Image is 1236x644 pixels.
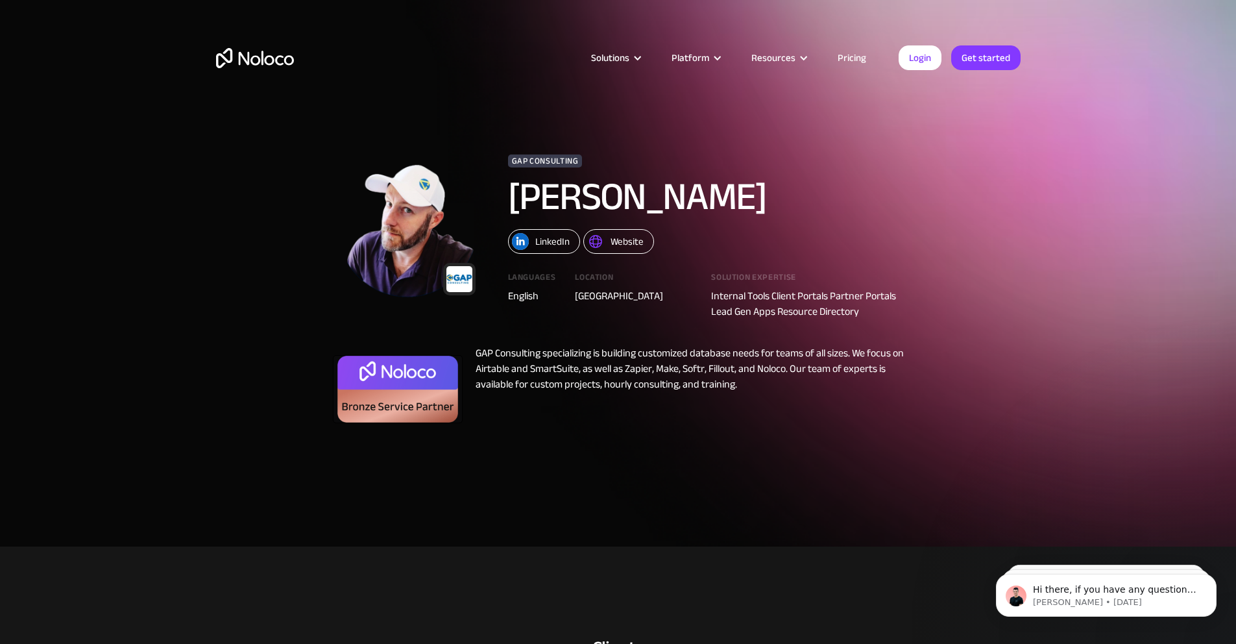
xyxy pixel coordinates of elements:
[583,229,654,254] a: Website
[535,233,570,250] div: LinkedIn
[463,345,904,430] div: GAP Consulting specializing is building customized database needs for teams of all sizes. We focu...
[899,45,941,70] a: Login
[216,48,294,68] a: home
[735,49,821,66] div: Resources
[751,49,795,66] div: Resources
[508,177,865,216] h1: [PERSON_NAME]
[672,49,709,66] div: Platform
[575,288,692,304] div: [GEOGRAPHIC_DATA]
[976,547,1236,638] iframe: Intercom notifications message
[611,233,644,250] div: Website
[508,288,556,304] div: English
[591,49,629,66] div: Solutions
[508,229,580,254] a: LinkedIn
[575,273,692,288] div: Location
[575,49,655,66] div: Solutions
[821,49,882,66] a: Pricing
[508,155,583,167] div: GAP Consulting
[508,273,556,288] div: Languages
[711,273,903,288] div: Solution expertise
[951,45,1021,70] a: Get started
[655,49,735,66] div: Platform
[711,288,903,319] div: Internal Tools Client Portals Partner Portals Lead Gen Apps Resource Directory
